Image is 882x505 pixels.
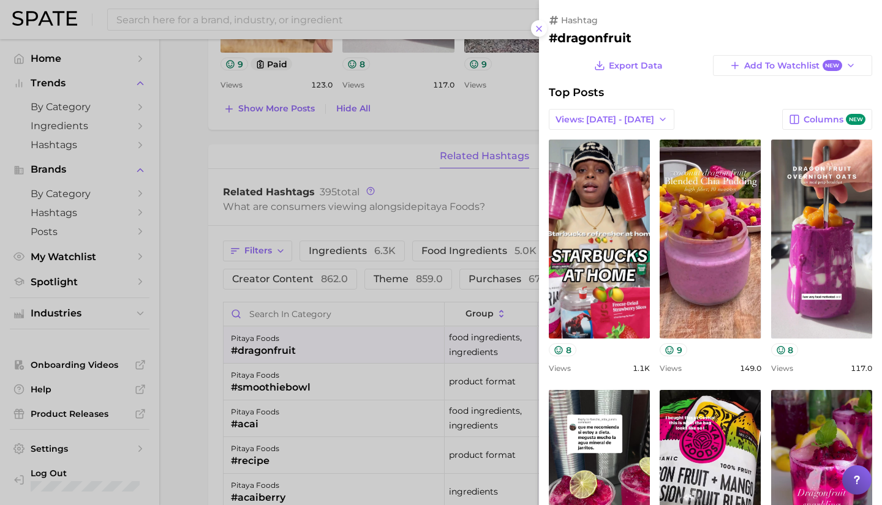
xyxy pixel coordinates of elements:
span: new [846,114,865,125]
span: Top Posts [549,86,604,99]
h2: #dragonfruit [549,31,872,45]
button: Columnsnew [782,109,872,130]
span: Add to Watchlist [744,60,842,72]
span: 149.0 [740,364,761,373]
span: New [823,60,842,72]
span: 117.0 [851,364,872,373]
span: Views [660,364,682,373]
button: Add to WatchlistNew [713,55,872,76]
span: Export Data [609,61,663,71]
span: Views [771,364,793,373]
span: 1.1k [633,364,650,373]
button: 8 [549,343,576,356]
span: hashtag [561,15,598,26]
button: 8 [771,343,799,356]
button: 9 [660,343,687,356]
button: Export Data [591,55,666,76]
span: Views [549,364,571,373]
span: Views: [DATE] - [DATE] [556,114,654,125]
span: Columns [804,114,865,125]
button: Views: [DATE] - [DATE] [549,109,674,130]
